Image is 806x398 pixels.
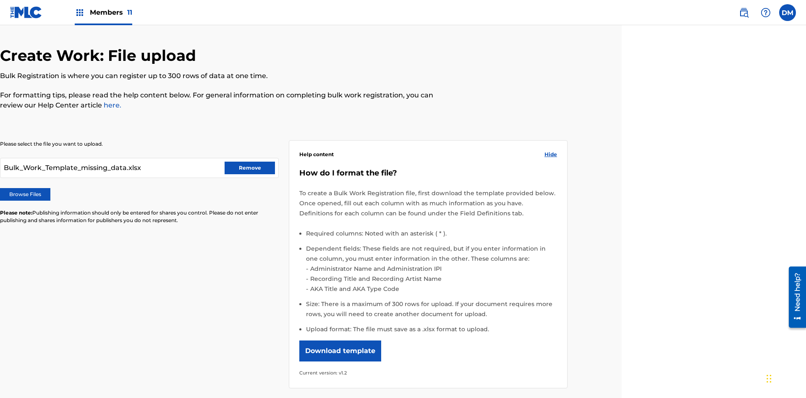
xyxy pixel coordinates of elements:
[735,4,752,21] a: Public Search
[306,244,557,299] li: Dependent fields: These fields are not required, but if you enter information in one column, you ...
[308,274,557,284] li: Recording Title and Recording Artist Name
[299,151,334,158] span: Help content
[739,8,749,18] img: search
[306,228,557,244] li: Required columns: Noted with an asterisk ( * ).
[308,284,557,294] li: AKA Title and AKA Type Code
[10,6,42,18] img: MLC Logo
[757,4,774,21] div: Help
[102,101,121,109] a: here.
[761,8,771,18] img: help
[782,263,806,332] iframe: Resource Center
[299,168,557,178] h5: How do I format the file?
[767,366,772,391] div: Drag
[90,8,132,17] span: Members
[779,4,796,21] div: User Menu
[127,8,132,16] span: 11
[299,188,557,218] p: To create a Bulk Work Registration file, first download the template provided below. Once opened,...
[299,340,381,361] button: Download template
[75,8,85,18] img: Top Rightsholders
[764,358,806,398] iframe: Chat Widget
[544,151,557,158] span: Hide
[306,299,557,324] li: Size: There is a maximum of 300 rows for upload. If your document requires more rows, you will ne...
[299,368,557,378] p: Current version: v1.2
[306,324,557,334] li: Upload format: The file must save as a .xlsx format to upload.
[308,264,557,274] li: Administrator Name and Administration IPI
[225,162,275,174] button: Remove
[4,163,141,173] span: Bulk_Work_Template_missing_data.xlsx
